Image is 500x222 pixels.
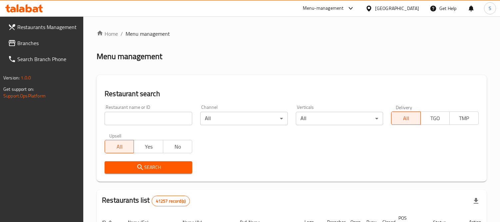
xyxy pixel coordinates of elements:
div: All [296,112,383,125]
span: Yes [137,142,160,152]
span: 1.0.0 [21,73,31,82]
span: Menu management [126,30,170,38]
span: Branches [17,39,78,47]
button: TGO [420,112,450,125]
a: Restaurants Management [3,19,84,35]
div: Menu-management [303,4,344,12]
div: Export file [468,193,484,209]
span: Get support on: [3,85,34,93]
button: Yes [134,140,163,153]
span: Search [110,163,187,172]
span: TGO [423,114,447,123]
span: S [489,5,491,12]
a: Branches [3,35,84,51]
button: TMP [449,112,479,125]
button: Search [105,161,192,174]
span: Version: [3,73,20,82]
div: Total records count [152,196,190,206]
span: No [166,142,190,152]
label: Upsell [109,133,122,138]
h2: Restaurants list [102,195,190,206]
span: All [394,114,418,123]
a: Search Branch Phone [3,51,84,67]
div: All [200,112,288,125]
button: No [163,140,192,153]
a: Home [97,30,118,38]
h2: Restaurant search [105,89,479,99]
h2: Menu management [97,51,162,62]
span: 41257 record(s) [152,198,190,204]
input: Search for restaurant name or ID.. [105,112,192,125]
span: Restaurants Management [17,23,78,31]
li: / [121,30,123,38]
a: Support.OpsPlatform [3,91,46,100]
label: Delivery [396,105,412,109]
button: All [391,112,420,125]
div: [GEOGRAPHIC_DATA] [375,5,419,12]
span: Search Branch Phone [17,55,78,63]
button: All [105,140,134,153]
span: TMP [452,114,476,123]
span: All [108,142,131,152]
nav: breadcrumb [97,30,487,38]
